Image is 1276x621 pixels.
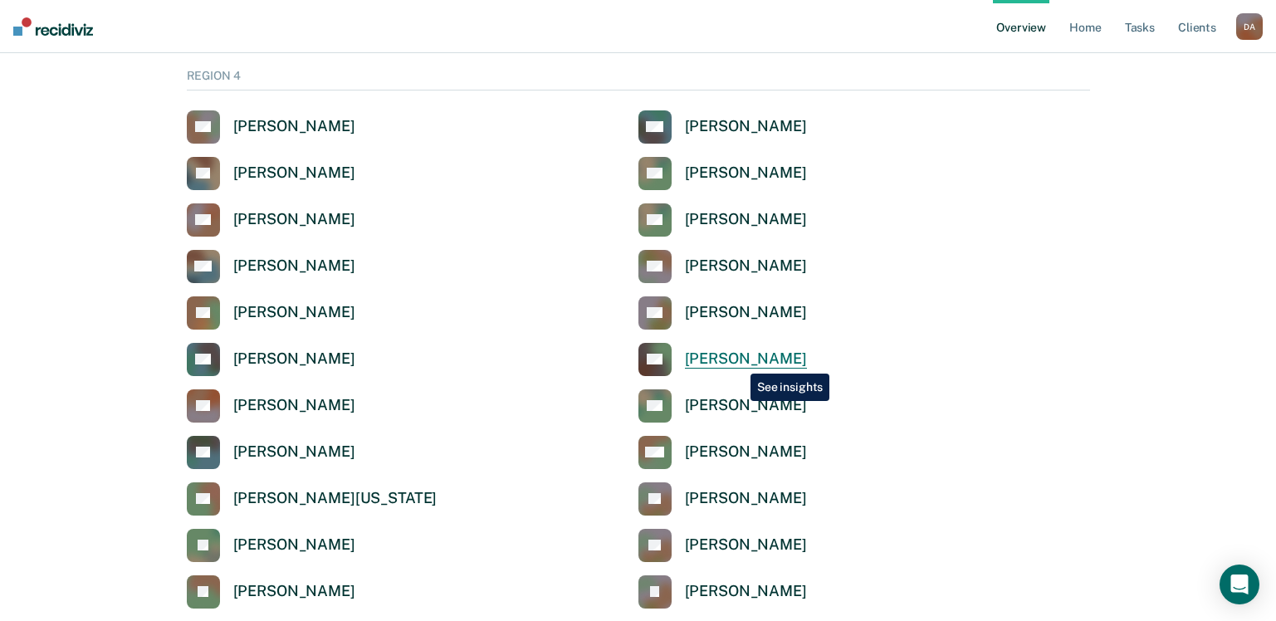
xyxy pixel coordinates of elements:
a: [PERSON_NAME] [638,203,807,237]
a: [PERSON_NAME] [187,389,355,423]
a: [PERSON_NAME] [638,529,807,562]
div: [PERSON_NAME] [233,210,355,229]
a: [PERSON_NAME] [638,157,807,190]
div: D A [1236,13,1263,40]
a: [PERSON_NAME] [638,436,807,469]
a: [PERSON_NAME][US_STATE] [187,482,438,516]
a: [PERSON_NAME] [638,389,807,423]
div: [PERSON_NAME] [685,489,807,508]
div: [PERSON_NAME] [233,117,355,136]
a: [PERSON_NAME] [187,343,355,376]
div: REGION 4 [187,69,1090,90]
div: [PERSON_NAME] [233,582,355,601]
div: [PERSON_NAME] [233,257,355,276]
a: [PERSON_NAME] [638,575,807,609]
div: [PERSON_NAME][US_STATE] [233,489,438,508]
div: [PERSON_NAME] [685,396,807,415]
div: [PERSON_NAME] [233,396,355,415]
a: [PERSON_NAME] [638,250,807,283]
div: [PERSON_NAME] [685,582,807,601]
a: [PERSON_NAME] [638,343,807,376]
div: [PERSON_NAME] [233,443,355,462]
div: [PERSON_NAME] [233,535,355,555]
a: [PERSON_NAME] [187,157,355,190]
a: [PERSON_NAME] [638,110,807,144]
img: Recidiviz [13,17,93,36]
button: DA [1236,13,1263,40]
a: [PERSON_NAME] [187,110,355,144]
div: [PERSON_NAME] [233,303,355,322]
a: [PERSON_NAME] [187,250,355,283]
a: [PERSON_NAME] [638,296,807,330]
div: [PERSON_NAME] [233,164,355,183]
div: [PERSON_NAME] [685,535,807,555]
a: [PERSON_NAME] [187,436,355,469]
div: [PERSON_NAME] [685,257,807,276]
a: [PERSON_NAME] [187,575,355,609]
a: [PERSON_NAME] [187,529,355,562]
div: [PERSON_NAME] [685,443,807,462]
div: [PERSON_NAME] [685,303,807,322]
div: Open Intercom Messenger [1220,565,1259,604]
a: [PERSON_NAME] [638,482,807,516]
div: [PERSON_NAME] [685,350,807,369]
div: [PERSON_NAME] [233,350,355,369]
a: [PERSON_NAME] [187,296,355,330]
a: [PERSON_NAME] [187,203,355,237]
div: [PERSON_NAME] [685,117,807,136]
div: [PERSON_NAME] [685,164,807,183]
div: [PERSON_NAME] [685,210,807,229]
